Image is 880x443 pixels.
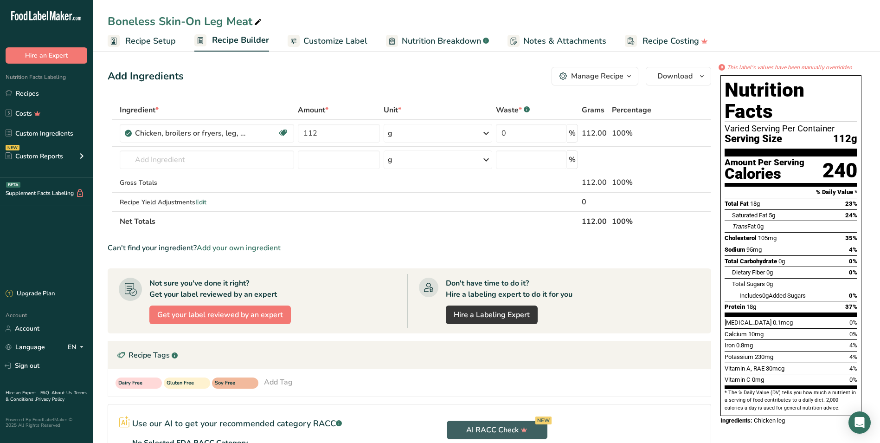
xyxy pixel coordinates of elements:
[646,67,711,85] button: Download
[849,365,857,372] span: 4%
[108,69,184,84] div: Add Ingredients
[725,376,751,383] span: Vitamin C
[212,34,269,46] span: Recipe Builder
[725,235,757,241] span: Cholesterol
[849,342,857,349] span: 4%
[535,417,552,424] div: NEW
[108,13,263,30] div: Boneless Skin-On Leg Meat
[725,200,749,207] span: Total Fat
[523,35,606,47] span: Notes & Attachments
[303,35,367,47] span: Customize Label
[6,145,19,150] div: NEW
[582,104,604,116] span: Grams
[157,309,283,320] span: Get your label reviewed by an expert
[748,331,764,338] span: 10mg
[215,379,247,387] span: Soy Free
[118,211,580,231] th: Net Totals
[386,31,489,52] a: Nutrition Breakdown
[732,280,765,287] span: Total Sugars
[6,47,87,64] button: Hire an Expert
[388,154,392,165] div: g
[849,246,857,253] span: 4%
[732,223,756,230] span: Fat
[466,424,527,436] span: AI RACC Check
[149,278,277,300] div: Not sure you've done it right? Get your label reviewed by an expert
[580,211,610,231] th: 112.00
[758,235,777,241] span: 105mg
[571,71,623,82] div: Manage Recipe
[725,331,747,338] span: Calcium
[264,377,293,388] div: Add Tag
[612,128,667,139] div: 100%
[739,292,806,299] span: Includes Added Sugars
[755,353,773,360] span: 230mg
[40,390,51,396] a: FAQ .
[849,319,857,326] span: 0%
[736,342,753,349] span: 0.8mg
[725,124,857,133] div: Varied Serving Per Container
[120,178,294,188] div: Gross Totals
[120,197,294,207] div: Recipe Yield Adjustments
[750,200,760,207] span: 18g
[845,303,857,310] span: 37%
[725,303,745,310] span: Protein
[848,411,871,434] div: Open Intercom Messenger
[195,198,206,207] span: Edit
[766,280,773,287] span: 0g
[754,417,785,424] span: Chicken leg
[725,167,804,181] div: Calories
[6,390,39,396] a: Hire an Expert .
[194,30,269,52] a: Recipe Builder
[120,150,294,169] input: Add Ingredient
[582,128,608,139] div: 112.00
[727,63,852,72] i: This label's values have been manually overridden
[845,200,857,207] span: 23%
[625,31,708,52] a: Recipe Costing
[732,223,747,230] i: Trans
[725,319,771,326] span: [MEDICAL_DATA]
[6,417,87,428] div: Powered By FoodLabelMaker © 2025 All Rights Reserved
[388,128,392,139] div: g
[849,353,857,360] span: 4%
[773,319,793,326] span: 0.1mcg
[582,196,608,208] div: 0
[610,211,669,231] th: 100%
[612,104,651,116] span: Percentage
[778,258,785,265] span: 0g
[120,104,159,116] span: Ingredient
[402,35,481,47] span: Nutrition Breakdown
[833,133,857,145] span: 112g
[725,79,857,122] h1: Nutrition Facts
[6,182,20,188] div: BETA
[845,212,857,219] span: 24%
[766,269,773,276] span: 0g
[725,389,857,412] section: * The % Daily Value (DV) tells you how much a nutrient in a serving of food contributes to a dail...
[762,292,769,299] span: 0g
[6,339,45,355] a: Language
[725,353,753,360] span: Potassium
[135,128,251,139] div: Chicken, broilers or fryers, leg, meat and skin, raw
[552,67,638,85] button: Manage Recipe
[725,365,764,372] span: Vitamin A, RAE
[725,133,782,145] span: Serving Size
[298,104,328,116] span: Amount
[6,289,55,299] div: Upgrade Plan
[36,396,64,403] a: Privacy Policy
[582,177,608,188] div: 112.00
[51,390,74,396] a: About Us .
[118,379,151,387] span: Dairy Free
[725,342,735,349] span: Iron
[849,376,857,383] span: 0%
[746,303,756,310] span: 18g
[447,421,547,439] button: AI RACC Check NEW
[108,341,711,369] div: Recipe Tags
[720,417,752,424] span: Ingredients:
[849,331,857,338] span: 0%
[746,246,762,253] span: 95mg
[766,365,784,372] span: 30mcg
[849,269,857,276] span: 0%
[384,104,401,116] span: Unit
[612,177,667,188] div: 100%
[725,246,745,253] span: Sodium
[752,376,764,383] span: 0mg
